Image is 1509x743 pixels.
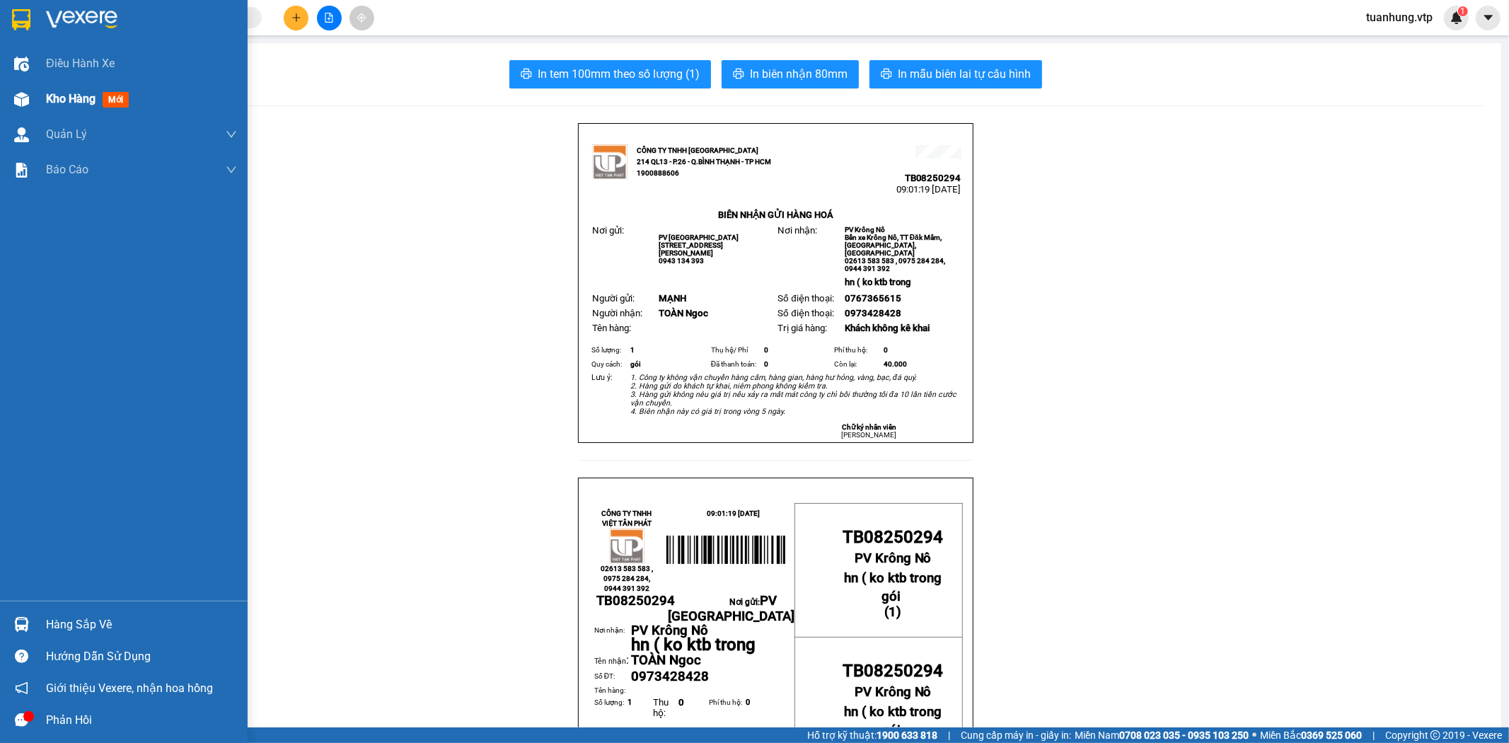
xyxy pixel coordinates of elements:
[630,360,641,368] span: gói
[14,127,29,142] img: warehouse-icon
[718,209,833,220] strong: BIÊN NHẬN GỬI HÀNG HOÁ
[668,597,794,623] span: Nơi gửi:
[881,68,892,81] span: printer
[869,60,1042,88] button: printerIn mẫu biên lai tự cấu hình
[845,257,945,272] span: 02613 583 583 , 0975 284 284, 0944 391 392
[14,617,29,632] img: warehouse-icon
[777,323,827,333] span: Trị giá hàng:
[845,226,885,234] span: PV Krông Nô
[37,23,115,76] strong: CÔNG TY TNHH [GEOGRAPHIC_DATA] 214 QL13 - P.26 - Q.BÌNH THẠNH - TP HCM 1900888606
[845,323,930,333] span: Khách không kê khai
[881,722,901,738] span: gói
[777,308,833,318] span: Số điện thoại:
[1252,732,1256,738] span: ⚪️
[1458,6,1468,16] sup: 1
[884,346,888,354] span: 0
[1460,6,1465,16] span: 1
[46,710,237,731] div: Phản hồi
[357,13,366,23] span: aim
[1482,11,1495,24] span: caret-down
[961,727,1071,743] span: Cung cấp máy in - giấy in:
[601,509,652,527] strong: CÔNG TY TNHH VIỆT TÂN PHÁT
[709,698,746,727] td: Phí thu hộ:
[631,669,709,684] span: 0973428428
[46,125,87,143] span: Quản Lý
[46,679,213,697] span: Giới thiệu Vexere, nhận hoa hồng
[594,657,626,666] span: Tên nhận
[832,357,881,371] td: Còn lại:
[1372,727,1375,743] span: |
[103,92,129,108] span: mới
[14,163,29,178] img: solution-icon
[589,343,628,357] td: Số lượng:
[855,551,932,566] span: PV Krông Nô
[843,661,943,681] span: TB08250294
[764,346,768,354] span: 0
[842,423,896,431] strong: Chữ ký nhân viên
[509,60,711,88] button: printerIn tem 100mm theo số lượng (1)
[832,343,881,357] td: Phí thu hộ:
[591,373,613,382] span: Lưu ý:
[49,85,164,96] strong: BIÊN NHẬN GỬI HÀNG HOÁ
[764,360,768,368] span: 0
[948,727,950,743] span: |
[594,653,629,667] span: :
[898,65,1031,83] span: In mẫu biên lai tự cấu hình
[589,357,628,371] td: Quy cách:
[1075,727,1249,743] span: Miền Nam
[284,6,308,30] button: plus
[659,293,686,304] span: MẠNH
[905,173,961,183] span: TB08250294
[630,373,956,416] em: 1. Công ty không vận chuyển hàng cấm, hàng gian, hàng hư hỏng, vàng, bạc, đá quý. 2. Hàng gửi do ...
[841,431,896,439] span: [PERSON_NAME]
[889,604,896,620] span: 1
[845,293,901,304] span: 0767365615
[668,593,794,624] span: PV [GEOGRAPHIC_DATA]
[538,65,700,83] span: In tem 100mm theo số lượng (1)
[594,685,631,698] td: Tên hàng:
[15,713,28,727] span: message
[14,98,29,119] span: Nơi gửi:
[108,98,131,119] span: Nơi nhận:
[1301,730,1362,741] strong: 0369 525 060
[659,234,739,241] span: PV [GEOGRAPHIC_DATA]
[777,293,833,304] span: Số điện thoại:
[653,697,669,718] span: Thu hộ:
[1476,6,1501,30] button: caret-down
[709,357,762,371] td: Đã thanh toán:
[594,625,631,653] td: Nơi nhận:
[855,684,932,700] span: PV Krông Nô
[844,704,942,720] span: hn ( ko ktb trong
[896,184,961,195] span: 09:01:19 [DATE]
[594,698,628,727] td: Số lượng:
[659,257,704,265] span: 0943 134 393
[12,9,30,30] img: logo-vxr
[349,6,374,30] button: aim
[777,225,817,236] span: Nơi nhận:
[324,13,334,23] span: file-add
[596,593,675,609] span: TB08250294
[746,698,750,707] span: 0
[134,64,200,74] span: 09:01:19 [DATE]
[845,234,942,257] span: Bến xe Krông Nô, TT Đăk Mâm, [GEOGRAPHIC_DATA], [GEOGRAPHIC_DATA]
[707,509,760,517] span: 09:01:19 [DATE]
[659,308,708,318] span: TOÀN Ngoc
[521,68,532,81] span: printer
[733,68,744,81] span: printer
[226,129,237,140] span: down
[844,570,942,586] span: hn ( ko ktb trong
[317,6,342,30] button: file-add
[609,529,644,564] img: logo
[659,241,723,257] span: [STREET_ADDRESS][PERSON_NAME]
[14,57,29,71] img: warehouse-icon
[881,589,904,620] strong: ( )
[750,65,848,83] span: In biên nhận 80mm
[881,589,901,604] span: gói
[630,346,635,354] span: 1
[877,730,937,741] strong: 1900 633 818
[592,293,635,304] span: Người gửi:
[637,146,771,177] strong: CÔNG TY TNHH [GEOGRAPHIC_DATA] 214 QL13 - P.26 - Q.BÌNH THẠNH - TP HCM 1900888606
[143,53,200,64] span: TB08250294
[631,635,756,655] span: hn ( ko ktb trong
[884,360,907,368] span: 40.000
